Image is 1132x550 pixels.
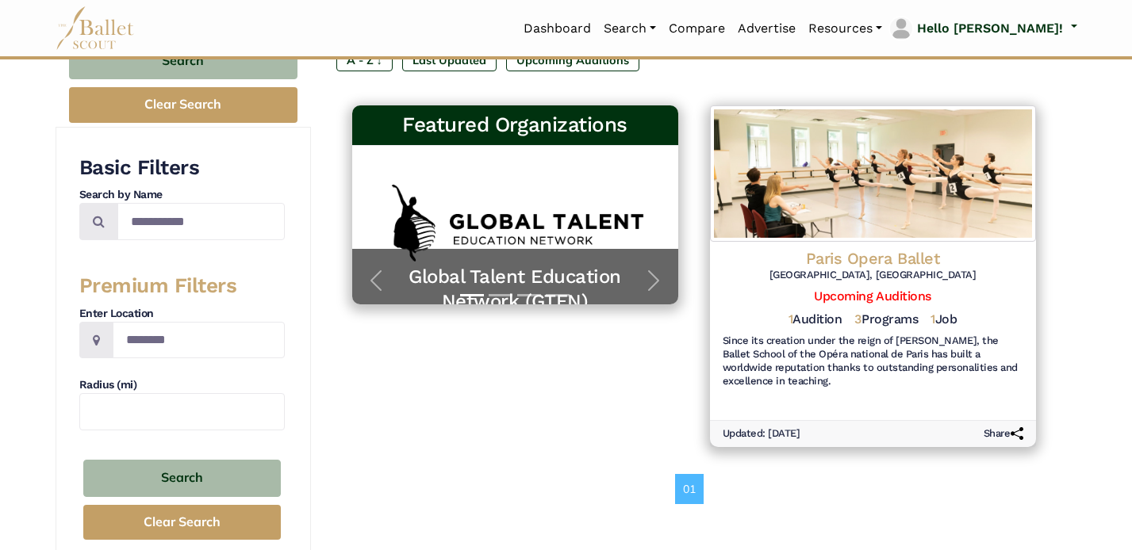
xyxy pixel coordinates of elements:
[79,377,285,393] h4: Radius (mi)
[69,42,297,79] button: Search
[984,427,1023,441] h6: Share
[723,334,1023,388] h6: Since its creation under the reign of [PERSON_NAME], the Ballet School of the Opéra national de P...
[517,12,597,45] a: Dashboard
[890,17,912,40] img: profile picture
[888,16,1076,41] a: profile picture Hello [PERSON_NAME]!
[402,49,497,71] label: Last Updated
[814,288,931,304] a: Upcoming Auditions
[789,311,793,327] span: 1
[789,311,842,328] h5: Audition
[802,12,888,45] a: Resources
[79,187,285,203] h4: Search by Name
[113,322,285,359] input: Location
[710,105,1036,242] img: Logo
[917,18,1063,39] p: Hello [PERSON_NAME]!
[336,49,393,71] label: A - Z ↓
[931,311,935,327] span: 1
[931,311,957,328] h5: Job
[597,12,662,45] a: Search
[365,112,666,139] h3: Featured Organizations
[662,12,731,45] a: Compare
[854,311,861,327] span: 3
[117,203,285,240] input: Search by names...
[83,505,281,540] button: Clear Search
[731,12,802,45] a: Advertise
[79,155,285,181] h3: Basic Filters
[79,273,285,300] h3: Premium Filters
[83,460,281,497] button: Search
[723,269,1023,282] h6: [GEOGRAPHIC_DATA], [GEOGRAPHIC_DATA]
[723,427,800,441] h6: Updated: [DATE]
[368,265,662,314] a: Global Talent Education Network (GTEN)
[489,286,512,304] button: Slide 2
[79,306,285,322] h4: Enter Location
[69,87,297,123] button: Clear Search
[506,49,639,71] label: Upcoming Auditions
[723,248,1023,269] h4: Paris Opera Ballet
[675,474,712,504] nav: Page navigation example
[546,286,570,304] button: Slide 4
[517,286,541,304] button: Slide 3
[854,311,918,328] h5: Programs
[675,474,704,504] a: 01
[460,286,484,304] button: Slide 1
